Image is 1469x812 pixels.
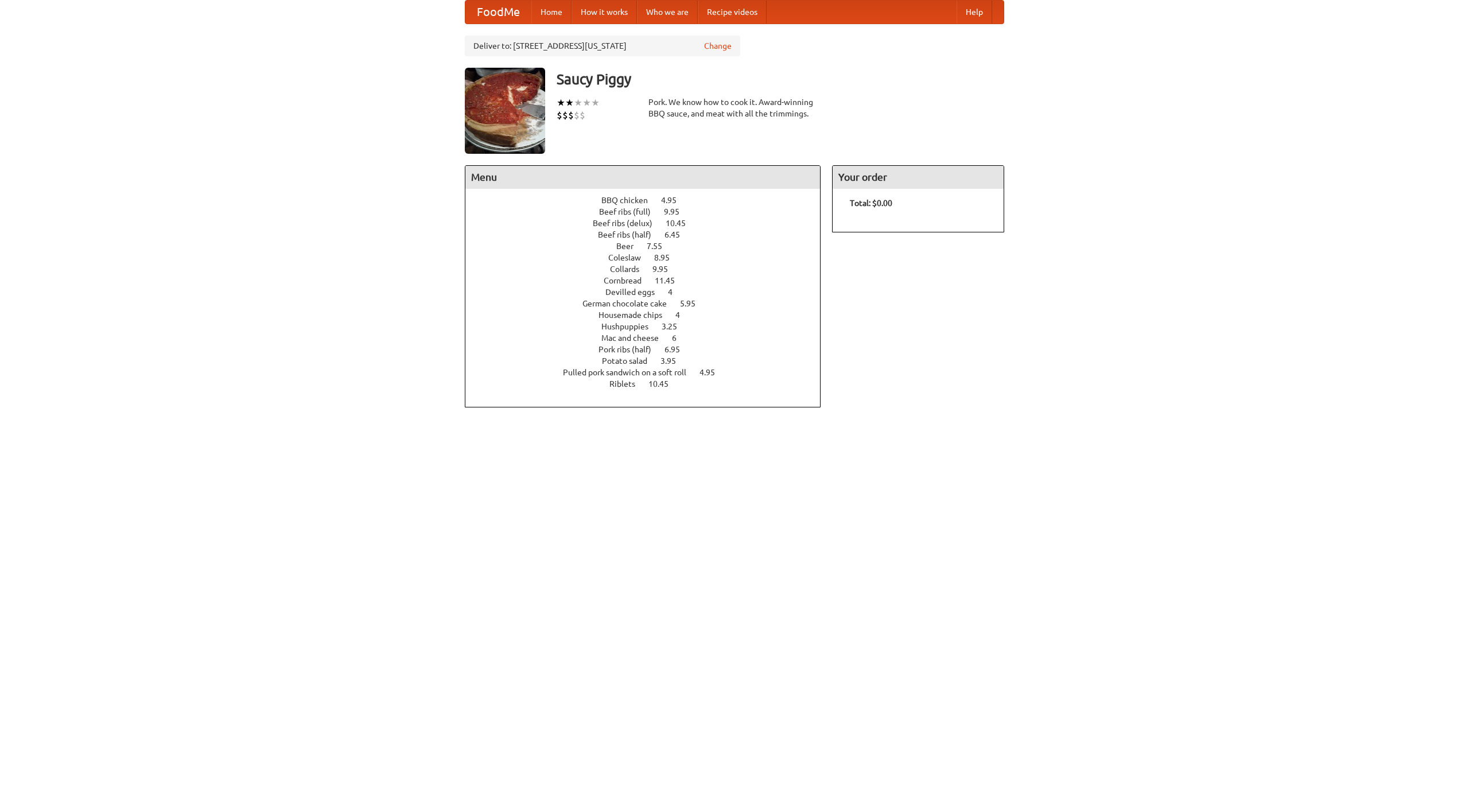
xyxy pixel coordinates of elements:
a: Beef ribs (full) 9.95 [599,207,701,216]
a: Help [957,1,992,24]
b: Total: $0.00 [850,199,892,208]
span: Coleslaw [608,253,652,262]
span: Collards [610,265,651,274]
li: $ [580,109,585,122]
a: Pulled pork sandwich on a soft roll 4.95 [563,368,736,377]
li: ★ [591,96,600,109]
span: Potato salad [602,356,659,366]
a: Change [704,40,732,52]
span: 6.95 [664,345,691,354]
span: 4.95 [699,368,726,377]
a: Recipe videos [698,1,767,24]
a: Mac and cheese 6 [601,333,698,343]
span: 9.95 [652,265,679,274]
a: Beef ribs (delux) 10.45 [593,219,707,228]
a: Coleslaw 8.95 [608,253,691,262]
span: Pulled pork sandwich on a soft roll [563,368,698,377]
span: 5.95 [680,299,707,308]
span: Hushpuppies [601,322,660,331]
a: Riblets 10.45 [609,379,690,388]
div: Pork. We know how to cook it. Award-winning BBQ sauce, and meat with all the trimmings. [648,96,821,119]
span: 4 [668,287,684,297]
a: Hushpuppies 3.25 [601,322,698,331]
span: 4 [675,310,691,320]
span: 11.45 [655,276,686,285]
li: ★ [557,96,565,109]
span: Housemade chips [599,310,674,320]
a: FoodMe [465,1,531,24]
li: $ [557,109,562,122]
span: 6 [672,333,688,343]
span: German chocolate cake [582,299,678,308]
span: Beef ribs (half) [598,230,663,239]
a: Pork ribs (half) 6.95 [599,345,701,354]
h3: Saucy Piggy [557,68,1004,91]
span: BBQ chicken [601,196,659,205]
span: 3.95 [660,356,687,366]
span: Beef ribs (full) [599,207,662,216]
div: Deliver to: [STREET_ADDRESS][US_STATE] [465,36,740,56]
li: ★ [582,96,591,109]
span: 3.25 [662,322,689,331]
span: Pork ribs (half) [599,345,663,354]
span: 4.95 [661,196,688,205]
img: angular.jpg [465,68,545,154]
a: BBQ chicken 4.95 [601,196,698,205]
a: Home [531,1,572,24]
li: ★ [565,96,574,109]
a: Collards 9.95 [610,265,689,274]
span: Riblets [609,379,647,388]
li: $ [562,109,568,122]
li: $ [574,109,580,122]
span: Cornbread [604,276,653,285]
span: Beer [616,242,645,251]
span: Devilled eggs [605,287,666,297]
a: Devilled eggs 4 [605,287,694,297]
span: Mac and cheese [601,333,670,343]
a: German chocolate cake 5.95 [582,299,717,308]
a: Potato salad 3.95 [602,356,697,366]
a: Housemade chips 4 [599,310,701,320]
a: Cornbread 11.45 [604,276,696,285]
a: Beef ribs (half) 6.45 [598,230,701,239]
li: $ [568,109,574,122]
span: 6.45 [664,230,691,239]
h4: Menu [465,166,820,189]
span: 10.45 [666,219,697,228]
a: Beer 7.55 [616,242,683,251]
span: 8.95 [654,253,681,262]
span: Beef ribs (delux) [593,219,664,228]
span: 7.55 [647,242,674,251]
a: Who we are [637,1,698,24]
h4: Your order [833,166,1004,189]
span: 9.95 [664,207,691,216]
li: ★ [574,96,582,109]
a: How it works [572,1,637,24]
span: 10.45 [648,379,680,388]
